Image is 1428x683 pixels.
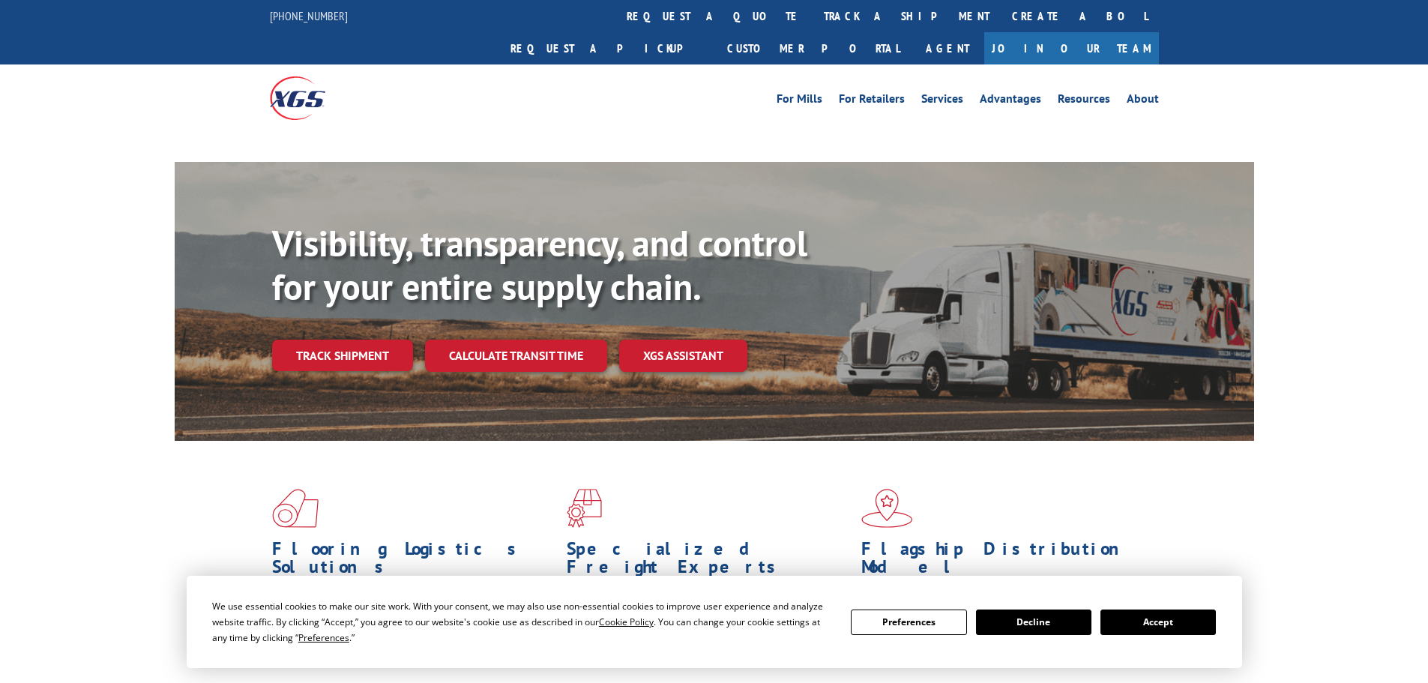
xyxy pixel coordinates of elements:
[861,540,1145,583] h1: Flagship Distribution Model
[272,220,807,310] b: Visibility, transparency, and control for your entire supply chain.
[921,93,963,109] a: Services
[425,340,607,372] a: Calculate transit time
[980,93,1041,109] a: Advantages
[272,489,319,528] img: xgs-icon-total-supply-chain-intelligence-red
[861,489,913,528] img: xgs-icon-flagship-distribution-model-red
[1127,93,1159,109] a: About
[976,610,1091,635] button: Decline
[599,616,654,628] span: Cookie Policy
[298,631,349,644] span: Preferences
[567,540,850,583] h1: Specialized Freight Experts
[272,540,555,583] h1: Flooring Logistics Solutions
[716,32,911,64] a: Customer Portal
[839,93,905,109] a: For Retailers
[911,32,984,64] a: Agent
[187,576,1242,668] div: Cookie Consent Prompt
[851,610,966,635] button: Preferences
[272,340,413,371] a: Track shipment
[777,93,822,109] a: For Mills
[270,8,348,23] a: [PHONE_NUMBER]
[567,489,602,528] img: xgs-icon-focused-on-flooring-red
[1058,93,1110,109] a: Resources
[619,340,747,372] a: XGS ASSISTANT
[212,598,833,646] div: We use essential cookies to make our site work. With your consent, we may also use non-essential ...
[1100,610,1216,635] button: Accept
[499,32,716,64] a: Request a pickup
[984,32,1159,64] a: Join Our Team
